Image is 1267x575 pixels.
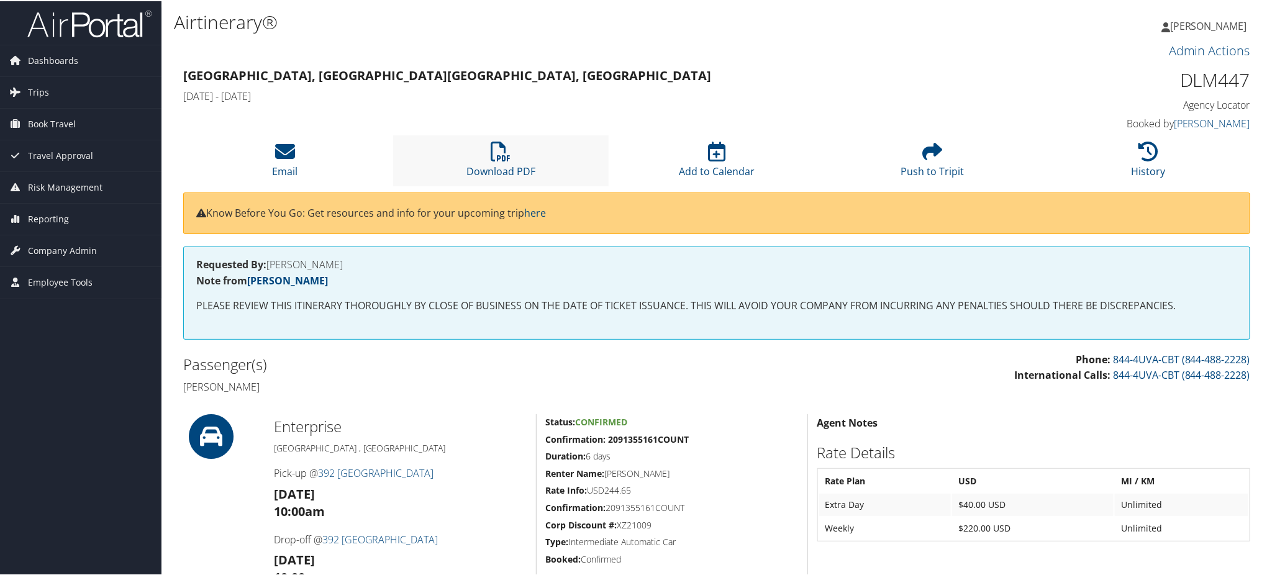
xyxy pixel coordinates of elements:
span: Company Admin [28,234,97,265]
strong: Duration: [546,449,586,461]
span: Risk Management [28,171,102,202]
h2: Rate Details [817,441,1250,462]
strong: Phone: [1076,351,1110,365]
h5: Confirmed [546,552,798,564]
strong: Type: [546,535,569,546]
span: Trips [28,76,49,107]
h1: DLM447 [997,66,1250,92]
a: [PERSON_NAME] [1161,6,1260,43]
a: [PERSON_NAME] [1174,115,1250,129]
th: Rate Plan [819,469,951,491]
h4: Agency Locator [997,97,1250,111]
span: Travel Approval [28,139,93,170]
strong: Status: [546,415,576,427]
a: Push to Tripit [901,147,965,177]
p: Know Before You Go: Get resources and info for your upcoming trip [196,204,1237,220]
td: $40.00 USD [952,492,1114,515]
strong: Rate Info: [546,483,588,495]
strong: [GEOGRAPHIC_DATA], [GEOGRAPHIC_DATA] [GEOGRAPHIC_DATA], [GEOGRAPHIC_DATA] [183,66,711,83]
a: 392 [GEOGRAPHIC_DATA] [322,532,438,545]
h4: Pick-up @ [274,465,527,479]
h4: Drop-off @ [274,532,527,545]
a: Add to Calendar [679,147,755,177]
strong: Confirmation: [546,500,606,512]
strong: Note from [196,273,328,286]
h4: [PERSON_NAME] [183,379,707,392]
h5: 2091355161COUNT [546,500,798,513]
strong: Renter Name: [546,466,605,478]
h5: XZ21009 [546,518,798,530]
th: MI / KM [1115,469,1248,491]
strong: [DATE] [274,550,315,567]
h5: [GEOGRAPHIC_DATA] , [GEOGRAPHIC_DATA] [274,441,527,453]
a: Email [272,147,297,177]
a: History [1132,147,1166,177]
td: Unlimited [1115,492,1248,515]
h4: Booked by [997,115,1250,129]
a: Admin Actions [1169,41,1250,58]
strong: Agent Notes [817,415,878,428]
h2: Enterprise [274,415,527,436]
span: Employee Tools [28,266,93,297]
strong: 10:00am [274,502,325,518]
h5: USD244.65 [546,483,798,496]
span: Confirmed [576,415,628,427]
p: PLEASE REVIEW THIS ITINERARY THOROUGHLY BY CLOSE OF BUSINESS ON THE DATE OF TICKET ISSUANCE. THIS... [196,297,1237,313]
strong: Corp Discount #: [546,518,617,530]
h5: [PERSON_NAME] [546,466,798,479]
span: Reporting [28,202,69,233]
h5: 6 days [546,449,798,461]
h2: Passenger(s) [183,353,707,374]
h5: Intermediate Automatic Car [546,535,798,547]
h4: [DATE] - [DATE] [183,88,979,102]
strong: [DATE] [274,484,315,501]
td: Weekly [819,516,951,538]
span: [PERSON_NAME] [1170,18,1247,32]
a: 392 [GEOGRAPHIC_DATA] [318,465,434,479]
td: $220.00 USD [952,516,1114,538]
strong: International Calls: [1014,367,1110,381]
th: USD [952,469,1114,491]
a: here [524,205,546,219]
h1: Airtinerary® [174,8,897,34]
span: Dashboards [28,44,78,75]
strong: Requested By: [196,256,266,270]
strong: Booked: [546,552,581,564]
a: Download PDF [466,147,535,177]
h4: [PERSON_NAME] [196,258,1237,268]
a: 844-4UVA-CBT (844-488-2228) [1113,367,1250,381]
strong: Confirmation: 2091355161COUNT [546,432,689,444]
a: [PERSON_NAME] [247,273,328,286]
span: Book Travel [28,107,76,138]
td: Extra Day [819,492,951,515]
img: airportal-logo.png [27,8,152,37]
td: Unlimited [1115,516,1248,538]
a: 844-4UVA-CBT (844-488-2228) [1113,351,1250,365]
